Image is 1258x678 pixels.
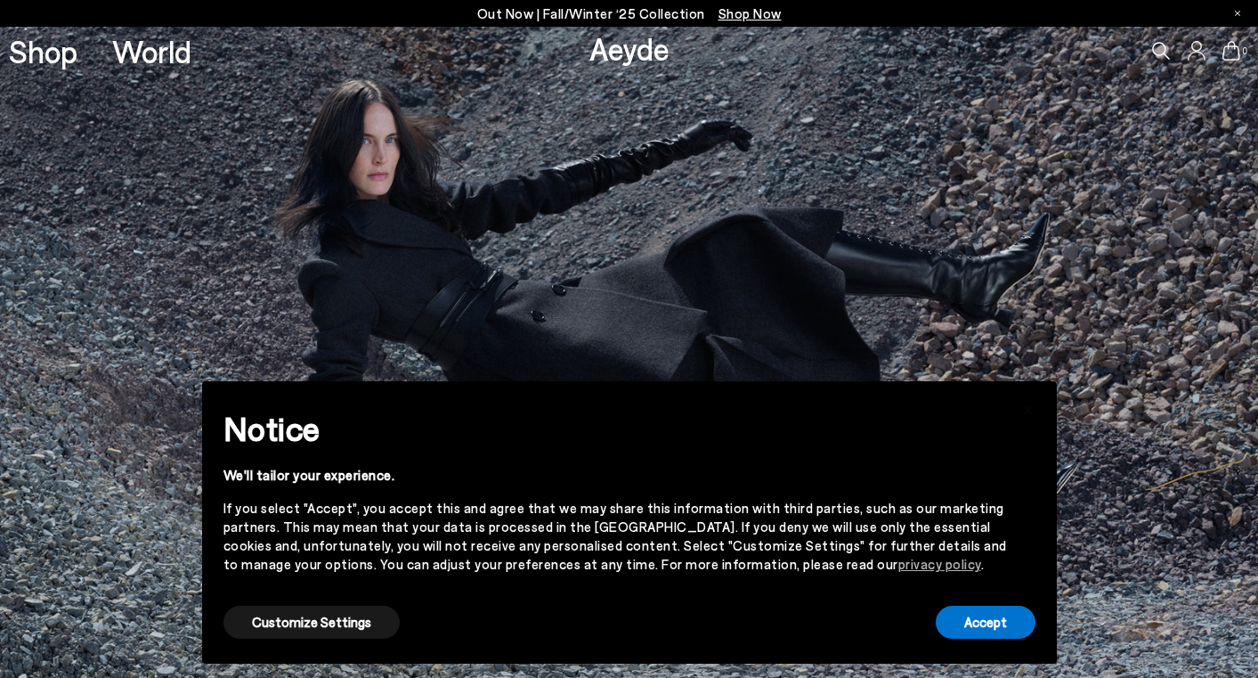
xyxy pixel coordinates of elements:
[223,405,1007,452] h2: Notice
[1022,395,1035,421] span: ×
[898,556,981,572] a: privacy policy
[223,466,1007,485] div: We'll tailor your experience.
[936,606,1035,639] button: Accept
[1007,387,1050,429] button: Close this notice
[223,499,1007,574] div: If you select "Accept", you accept this and agree that we may share this information with third p...
[223,606,400,639] button: Customize Settings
